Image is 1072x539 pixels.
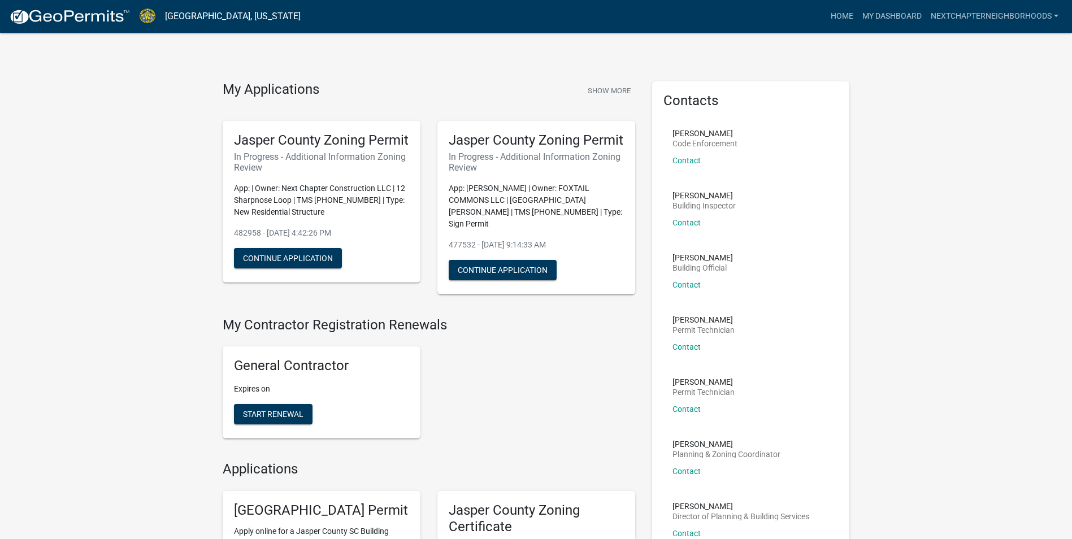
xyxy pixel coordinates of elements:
[672,405,701,414] a: Contact
[234,248,342,268] button: Continue Application
[449,502,624,535] h5: Jasper County Zoning Certificate
[234,151,409,173] h6: In Progress - Additional Information Zoning Review
[672,156,701,165] a: Contact
[234,404,313,424] button: Start Renewal
[672,450,780,458] p: Planning & Zoning Coordinator
[672,378,735,386] p: [PERSON_NAME]
[672,529,701,538] a: Contact
[449,151,624,173] h6: In Progress - Additional Information Zoning Review
[234,182,409,218] p: App: | Owner: Next Chapter Construction LLC | 12 Sharpnose Loop | TMS [PHONE_NUMBER] | Type: New ...
[449,260,557,280] button: Continue Application
[243,410,303,419] span: Start Renewal
[583,81,635,100] button: Show More
[449,239,624,251] p: 477532 - [DATE] 9:14:33 AM
[672,218,701,227] a: Contact
[826,6,858,27] a: Home
[926,6,1063,27] a: Nextchapterneighborhoods
[449,132,624,149] h5: Jasper County Zoning Permit
[672,342,701,351] a: Contact
[234,502,409,519] h5: [GEOGRAPHIC_DATA] Permit
[663,93,839,109] h5: Contacts
[234,358,409,374] h5: General Contractor
[672,254,733,262] p: [PERSON_NAME]
[672,316,735,324] p: [PERSON_NAME]
[223,317,635,333] h4: My Contractor Registration Renewals
[672,140,737,147] p: Code Enforcement
[234,383,409,395] p: Expires on
[672,388,735,396] p: Permit Technician
[165,7,301,26] a: [GEOGRAPHIC_DATA], [US_STATE]
[672,280,701,289] a: Contact
[139,8,156,24] img: Jasper County, South Carolina
[449,182,624,230] p: App: [PERSON_NAME] | Owner: FOXTAIL COMMONS LLC | [GEOGRAPHIC_DATA][PERSON_NAME] | TMS [PHONE_NUM...
[672,202,736,210] p: Building Inspector
[672,467,701,476] a: Contact
[672,129,737,137] p: [PERSON_NAME]
[223,317,635,448] wm-registration-list-section: My Contractor Registration Renewals
[672,264,733,272] p: Building Official
[672,502,809,510] p: [PERSON_NAME]
[223,81,319,98] h4: My Applications
[672,512,809,520] p: Director of Planning & Building Services
[234,227,409,239] p: 482958 - [DATE] 4:42:26 PM
[672,192,736,199] p: [PERSON_NAME]
[858,6,926,27] a: My Dashboard
[672,440,780,448] p: [PERSON_NAME]
[234,132,409,149] h5: Jasper County Zoning Permit
[672,326,735,334] p: Permit Technician
[223,461,635,477] h4: Applications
